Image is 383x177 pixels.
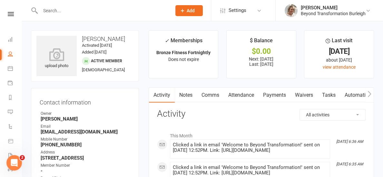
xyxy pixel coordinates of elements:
div: Beyond Transformation Burleigh [301,11,366,16]
button: Add [175,5,203,16]
div: $0.00 [232,48,290,55]
time: Added [DATE] [82,50,106,54]
a: Automations [340,88,378,103]
iframe: Intercom live chat [6,155,22,171]
span: Does not expire [168,57,199,62]
h3: [PERSON_NAME] [36,36,133,42]
a: Attendance [224,88,259,103]
a: Reports [8,91,22,105]
strong: Bronze Fitness Fortnightly [156,50,211,55]
span: Add [187,8,195,13]
a: Tasks [318,88,340,103]
span: 2 [20,155,25,160]
a: Payments [259,88,290,103]
i: [DATE] 6:35 AM [336,162,363,166]
div: Email [41,123,130,130]
div: $ Balance [250,36,273,48]
a: Product Sales [8,134,22,149]
div: Clicked a link in email 'Welcome to Beyond Transformation!' sent on [DATE] 12:52PM. Link: [URL][D... [173,165,327,176]
div: about [DATE] [310,56,368,64]
strong: [EMAIL_ADDRESS][DOMAIN_NAME] [41,129,130,135]
strong: - [41,168,130,174]
span: Settings [229,3,246,18]
div: Address [41,149,130,155]
strong: [PERSON_NAME] [41,116,130,122]
input: Search... [38,6,167,15]
div: upload photo [36,48,77,69]
div: Owner [41,111,130,117]
h3: Contact information [40,97,130,106]
strong: [STREET_ADDRESS] [41,155,130,161]
a: Payments [8,76,22,91]
div: [DATE] [310,48,368,55]
div: Clicked a link in email 'Welcome to Beyond Transformation!' sent on [DATE] 12:52PM. Link: [URL][D... [173,142,327,153]
a: Calendar [8,62,22,76]
div: Mobile Number [41,136,130,143]
a: Notes [175,88,197,103]
i: [DATE] 6:36 AM [336,139,363,144]
div: Memberships [165,36,202,48]
a: People [8,47,22,62]
a: Waivers [290,88,318,103]
div: Last visit [326,36,352,48]
p: Next: [DATE] Last: [DATE] [232,56,290,67]
a: view attendance [323,64,356,70]
a: Dashboard [8,33,22,47]
a: Activity [149,88,175,103]
img: thumb_image1597172689.png [285,4,298,17]
li: This Month [157,129,366,139]
a: Comms [197,88,224,103]
time: Activated [DATE] [82,43,112,48]
h3: Activity [157,109,366,119]
div: Member Number [41,162,130,169]
span: [DEMOGRAPHIC_DATA] [82,67,125,72]
span: Active member [91,59,122,63]
div: [PERSON_NAME] [301,5,366,11]
i: ✓ [165,38,169,44]
strong: [PHONE_NUMBER] [41,142,130,148]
